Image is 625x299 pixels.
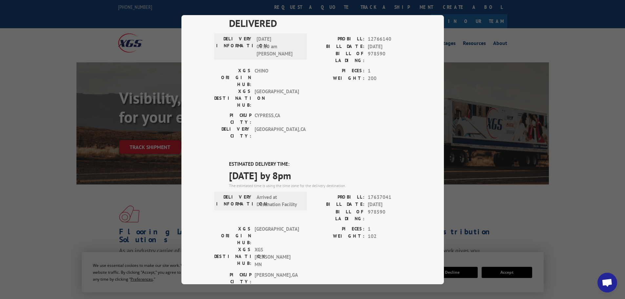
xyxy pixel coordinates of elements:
span: CYPRESS , CA [255,112,299,126]
span: 12766140 [368,35,411,43]
span: CHINO [255,67,299,88]
label: PICKUP CITY: [214,271,251,285]
label: PICKUP CITY: [214,112,251,126]
label: PIECES: [313,225,365,233]
label: XGS ORIGIN HUB: [214,67,251,88]
label: BILL DATE: [313,201,365,208]
span: 200 [368,75,411,82]
span: [DATE] 08:10 am [PERSON_NAME] [257,35,301,58]
label: DELIVERY INFORMATION: [216,193,253,208]
label: BILL OF LADING: [313,50,365,64]
span: 102 [368,233,411,240]
label: BILL DATE: [313,43,365,50]
span: [DATE] by 8pm [229,168,411,182]
label: PIECES: [313,67,365,75]
label: DELIVERY INFORMATION: [216,35,253,58]
span: [PERSON_NAME] , GA [255,271,299,285]
span: 1 [368,67,411,75]
span: DELIVERED [229,16,411,31]
label: PROBILL: [313,35,365,43]
label: ESTIMATED DELIVERY TIME: [229,160,411,168]
label: BILL OF LADING: [313,208,365,222]
span: 1 [368,225,411,233]
label: WEIGHT: [313,75,365,82]
span: [GEOGRAPHIC_DATA] [255,225,299,246]
div: The estimated time is using the time zone for the delivery destination. [229,182,411,188]
span: XGS [PERSON_NAME] MN [255,246,299,268]
span: 978590 [368,208,411,222]
label: XGS ORIGIN HUB: [214,225,251,246]
span: [GEOGRAPHIC_DATA] [255,88,299,109]
label: DELIVERY CITY: [214,126,251,139]
span: Arrived at Destination Facility [257,193,301,208]
label: WEIGHT: [313,233,365,240]
span: 17637041 [368,193,411,201]
span: [DATE] [368,201,411,208]
label: PROBILL: [313,193,365,201]
span: [DATE] [368,43,411,50]
label: XGS DESTINATION HUB: [214,88,251,109]
label: XGS DESTINATION HUB: [214,246,251,268]
span: [GEOGRAPHIC_DATA] , CA [255,126,299,139]
span: 978590 [368,50,411,64]
div: Open chat [597,273,617,292]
